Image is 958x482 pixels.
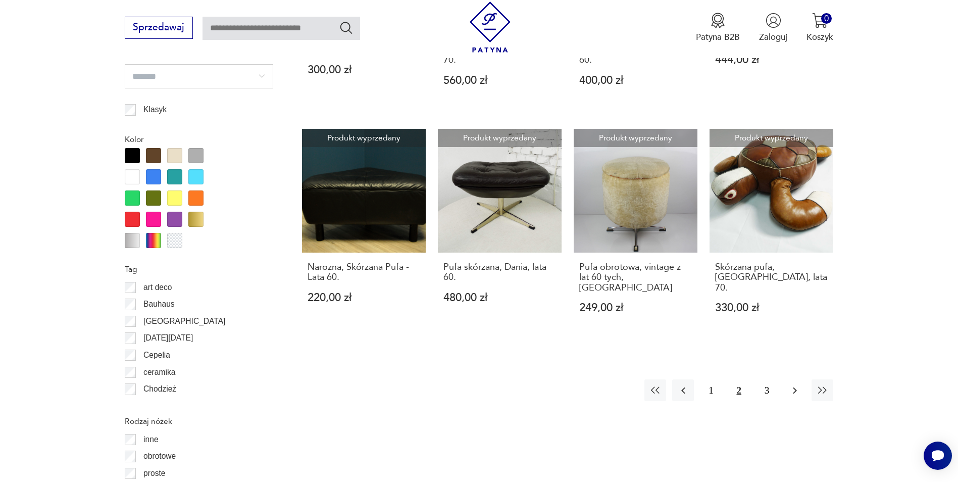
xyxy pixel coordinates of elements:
h3: Narożna, Skórzana Pufa -Lata 60. [308,262,420,283]
img: Patyna - sklep z meblami i dekoracjami vintage [465,2,516,53]
p: 300,00 zł [308,65,420,75]
a: Produkt wyprzedanyPufa obrotowa, vintage z lat 60 tych, NiemcyPufa obrotowa, vintage z lat 60 tyc... [574,129,697,337]
p: obrotowe [143,450,176,463]
p: [GEOGRAPHIC_DATA] [143,315,225,328]
h3: Pufa skórzana, Dania, lata 60. [443,262,556,283]
p: [DATE][DATE] [143,331,193,345]
p: Koszyk [806,31,833,43]
button: 3 [756,379,778,401]
a: Produkt wyprzedanyNarożna, Skórzana Pufa -Lata 60.Narożna, Skórzana Pufa -Lata 60.220,00 zł [302,129,426,337]
button: Patyna B2B [696,13,740,43]
p: 220,00 zł [308,293,420,303]
p: Cepelia [143,349,170,362]
button: Sprzedawaj [125,17,193,39]
a: Produkt wyprzedanySkórzana pufa, Niemcy, lata 70.Skórzana pufa, [GEOGRAPHIC_DATA], lata 70.330,00 zł [710,129,833,337]
iframe: Smartsupp widget button [924,442,952,470]
p: 249,00 zł [579,303,692,313]
a: Produkt wyprzedanyPufa skórzana, Dania, lata 60.Pufa skórzana, Dania, lata 60.480,00 zł [438,129,562,337]
h3: Pufa obrotowa, vintage z lat 60 tych, [GEOGRAPHIC_DATA] [579,262,692,293]
p: 560,00 zł [443,75,556,86]
button: Szukaj [339,20,354,35]
button: 2 [728,379,750,401]
h3: Skórzana pufa, [GEOGRAPHIC_DATA], lata 70. [715,262,828,293]
p: Klasyk [143,103,167,116]
p: 330,00 zł [715,303,828,313]
img: Ikona koszyka [812,13,828,28]
button: 1 [700,379,722,401]
p: ceramika [143,366,175,379]
p: Bauhaus [143,298,175,311]
p: Ćmielów [143,400,174,413]
p: 444,00 zł [715,55,828,65]
p: Zaloguj [759,31,787,43]
p: Patyna B2B [696,31,740,43]
button: Zaloguj [759,13,787,43]
p: 480,00 zł [443,293,556,303]
a: Ikona medaluPatyna B2B [696,13,740,43]
p: art deco [143,281,172,294]
p: 400,00 zł [579,75,692,86]
p: inne [143,433,158,446]
a: Sprzedawaj [125,24,193,32]
p: Tag [125,263,273,276]
p: proste [143,467,165,480]
button: 0Koszyk [806,13,833,43]
p: Chodzież [143,382,176,396]
p: Kolor [125,133,273,146]
h3: Pufa z funkcją niciaka, [GEOGRAPHIC_DATA], lata 60. [579,34,692,65]
img: Ikonka użytkownika [766,13,781,28]
img: Ikona medalu [710,13,726,28]
div: 0 [821,13,832,24]
h3: [GEOGRAPHIC_DATA], [GEOGRAPHIC_DATA], lata 70. [443,34,556,65]
p: Rodzaj nóżek [125,415,273,428]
